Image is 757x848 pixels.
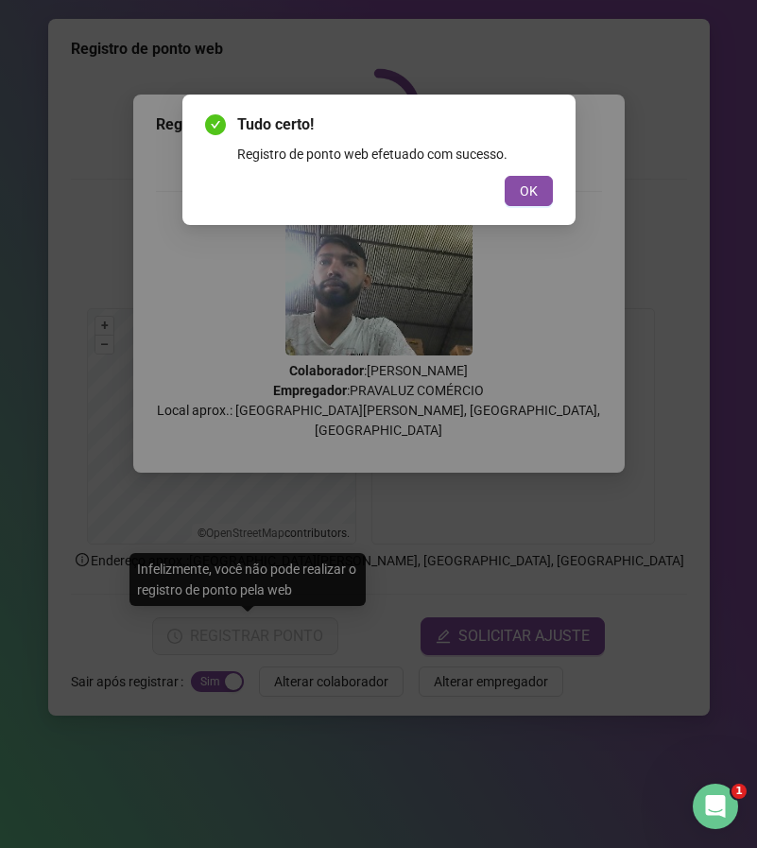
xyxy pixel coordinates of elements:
[520,181,538,201] span: OK
[237,113,553,136] span: Tudo certo!
[693,784,738,829] iframe: Intercom live chat
[505,176,553,206] button: OK
[237,144,553,164] div: Registro de ponto web efetuado com sucesso.
[205,114,226,135] span: check-circle
[731,784,747,799] span: 1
